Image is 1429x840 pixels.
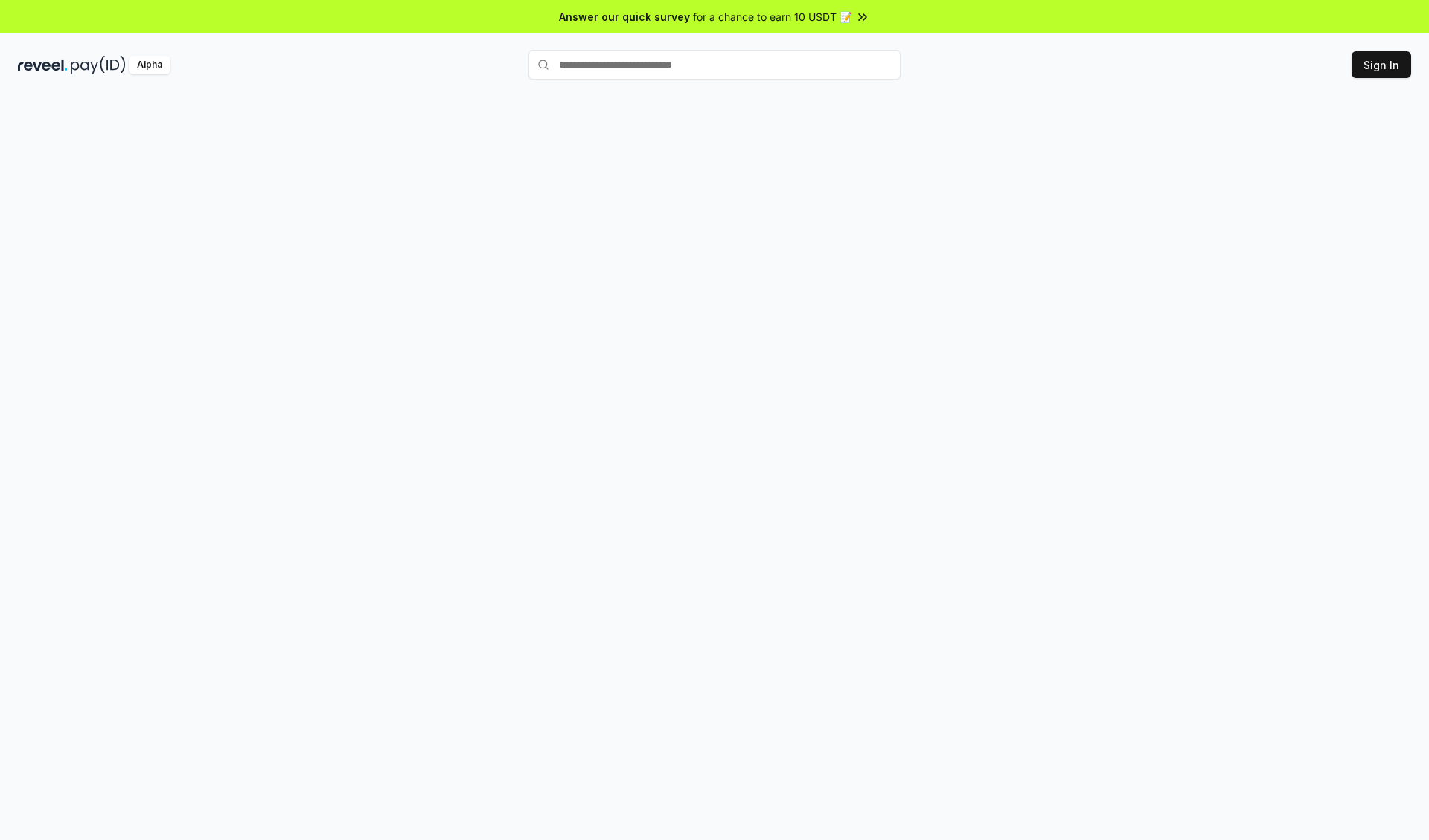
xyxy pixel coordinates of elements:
img: reveel_dark [18,56,68,74]
img: pay_id [71,56,126,74]
span: Answer our quick survey [559,9,690,25]
span: for a chance to earn 10 USDT 📝 [693,9,852,25]
button: Sign In [1352,51,1411,78]
div: Alpha [129,56,170,74]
